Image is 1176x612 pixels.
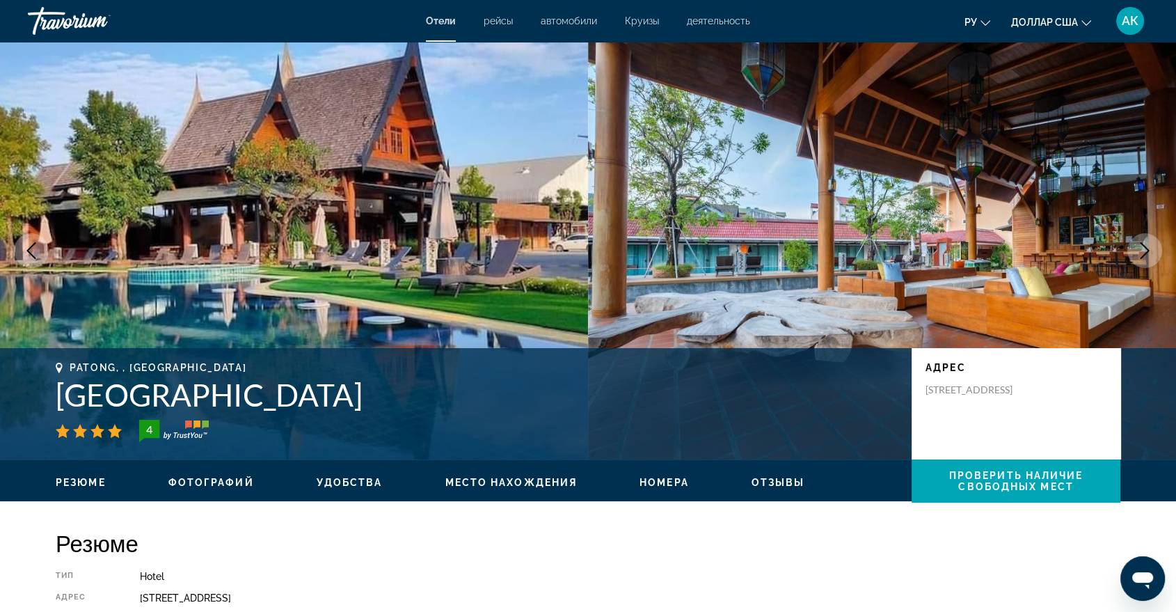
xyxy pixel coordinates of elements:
[56,377,898,413] h1: [GEOGRAPHIC_DATA]
[484,15,513,26] a: рейсы
[168,477,254,488] span: Фотографий
[1112,6,1148,36] button: Меню пользователя
[752,477,805,488] span: Отзывы
[1011,17,1078,28] font: доллар США
[139,420,209,442] img: trustyou-badge-hor.svg
[426,15,456,26] a: Отели
[70,362,246,373] span: Patong, , [GEOGRAPHIC_DATA]
[56,593,105,604] div: адрес
[949,470,1083,492] span: Проверить наличие свободных мест
[964,17,977,28] font: ру
[687,15,750,26] a: деятельность
[135,421,163,438] div: 4
[56,571,105,582] div: Тип
[168,476,254,489] button: Фотографий
[140,593,1120,604] div: [STREET_ADDRESS]
[639,476,689,489] button: Номера
[752,476,805,489] button: Отзывы
[56,477,106,488] span: Резюме
[625,15,659,26] a: Круизы
[912,460,1120,503] button: Проверить наличие свободных мест
[445,477,577,488] span: Место нахождения
[28,3,167,39] a: Травориум
[925,384,1037,396] p: [STREET_ADDRESS]
[639,477,689,488] span: Номера
[445,476,577,489] button: Место нахождения
[14,233,49,268] button: Previous image
[1120,556,1165,601] iframe: Кнопка запуска окна обмена сообщениями
[56,529,1120,557] h2: Резюме
[317,477,383,488] span: Удобства
[541,15,597,26] a: автомобили
[140,571,1120,582] div: Hotel
[1122,13,1138,28] font: АК
[1127,233,1162,268] button: Next image
[964,12,990,32] button: Изменить язык
[1011,12,1091,32] button: Изменить валюту
[56,476,106,489] button: Резюме
[317,476,383,489] button: Удобства
[925,362,1106,373] p: адрес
